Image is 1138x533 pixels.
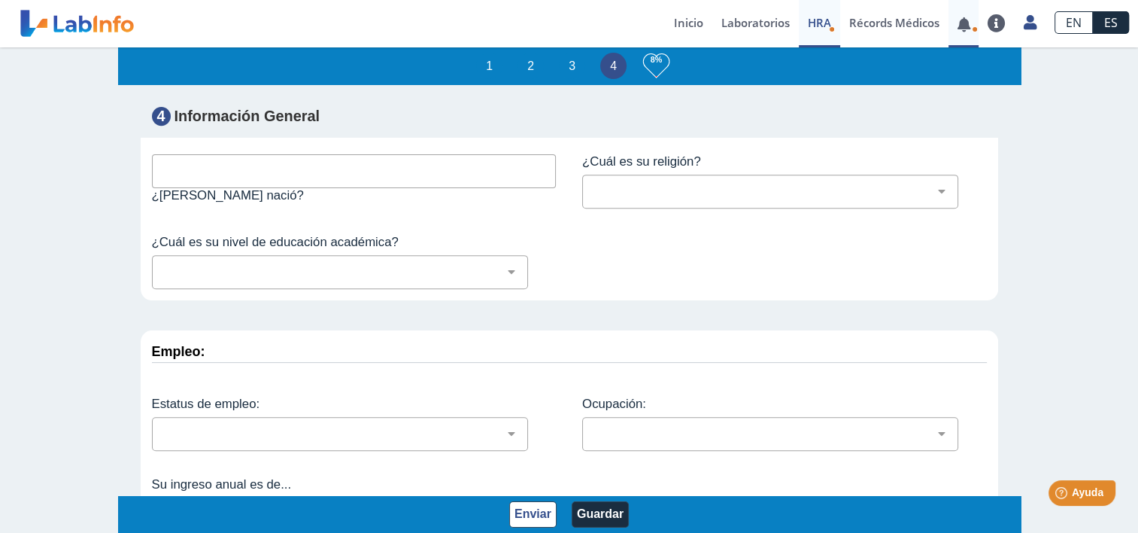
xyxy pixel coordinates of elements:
[1093,11,1129,34] a: ES
[1004,474,1121,516] iframe: Help widget launcher
[643,50,669,69] h3: 8%
[1055,11,1093,34] a: EN
[152,477,557,492] label: Su ingreso anual es de...
[582,397,987,412] label: Ocupación:
[152,344,205,359] strong: Empleo:
[559,53,585,79] li: 3
[582,154,987,169] label: ¿Cuál es su religión?
[808,15,831,30] span: HRA
[152,188,557,203] label: ¿[PERSON_NAME] nació?
[152,107,171,126] span: 4
[509,501,557,528] button: Enviar
[174,108,320,124] strong: Información General
[152,397,557,412] label: Estatus de empleo:
[476,53,502,79] li: 1
[152,235,557,250] label: ¿Cuál es su nivel de educación académica?
[600,53,627,79] li: 4
[572,501,629,528] button: Guardar
[517,53,544,79] li: 2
